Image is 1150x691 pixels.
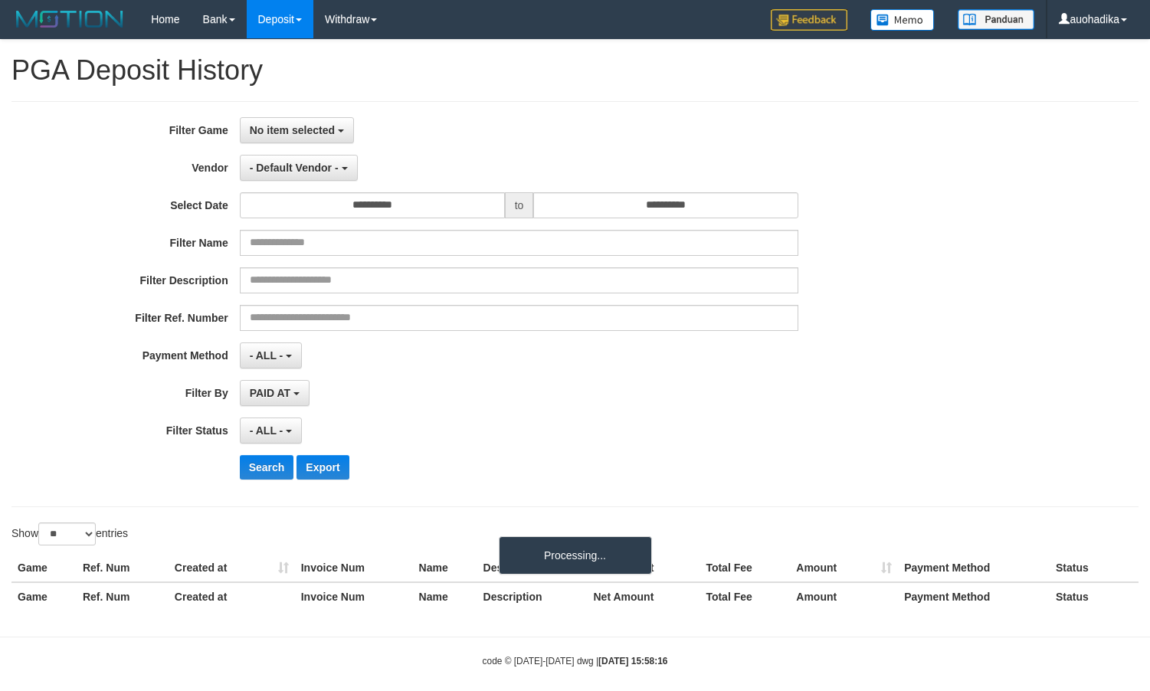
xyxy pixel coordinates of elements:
label: Show entries [11,522,128,545]
button: - ALL - [240,342,302,368]
th: Description [477,554,588,582]
span: - ALL - [250,349,283,362]
th: Status [1050,554,1139,582]
th: Status [1050,582,1139,611]
span: to [505,192,534,218]
span: No item selected [250,124,335,136]
button: - ALL - [240,418,302,444]
img: panduan.png [958,9,1034,30]
img: MOTION_logo.png [11,8,128,31]
th: Game [11,582,77,611]
th: Name [413,554,477,582]
span: - ALL - [250,424,283,437]
th: Invoice Num [295,582,413,611]
strong: [DATE] 15:58:16 [598,656,667,666]
th: Ref. Num [77,554,169,582]
th: Amount [790,554,898,582]
th: Ref. Num [77,582,169,611]
button: Search [240,455,294,480]
th: Total Fee [700,582,790,611]
img: Feedback.jpg [771,9,847,31]
button: Export [297,455,349,480]
th: Payment Method [898,554,1050,582]
th: Net Amount [587,582,700,611]
th: Created at [169,582,295,611]
th: Total Fee [700,554,790,582]
img: Button%20Memo.svg [870,9,935,31]
th: Payment Method [898,582,1050,611]
button: PAID AT [240,380,310,406]
th: Game [11,554,77,582]
th: Name [413,582,477,611]
small: code © [DATE]-[DATE] dwg | [483,656,668,666]
h1: PGA Deposit History [11,55,1139,86]
select: Showentries [38,522,96,545]
button: - Default Vendor - [240,155,358,181]
th: Amount [790,582,898,611]
span: PAID AT [250,387,290,399]
div: Processing... [499,536,652,575]
th: Description [477,582,588,611]
th: Created at [169,554,295,582]
button: No item selected [240,117,354,143]
th: Invoice Num [295,554,413,582]
span: - Default Vendor - [250,162,339,174]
